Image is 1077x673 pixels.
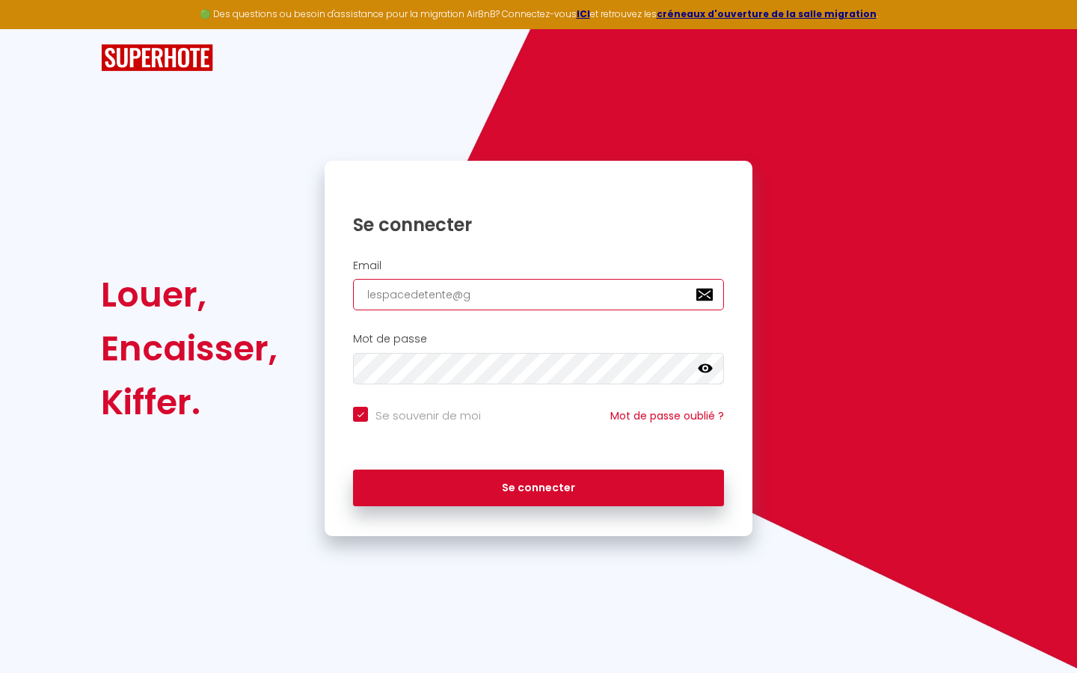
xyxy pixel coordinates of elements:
[353,279,724,310] input: Ton Email
[12,6,57,51] button: Ouvrir le widget de chat LiveChat
[353,213,724,236] h1: Se connecter
[577,7,590,20] a: ICI
[101,268,277,322] div: Louer,
[353,333,724,345] h2: Mot de passe
[353,259,724,272] h2: Email
[353,470,724,507] button: Se connecter
[101,44,213,72] img: SuperHote logo
[101,322,277,375] div: Encaisser,
[610,408,724,423] a: Mot de passe oublié ?
[101,375,277,429] div: Kiffer.
[657,7,877,20] a: créneaux d'ouverture de la salle migration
